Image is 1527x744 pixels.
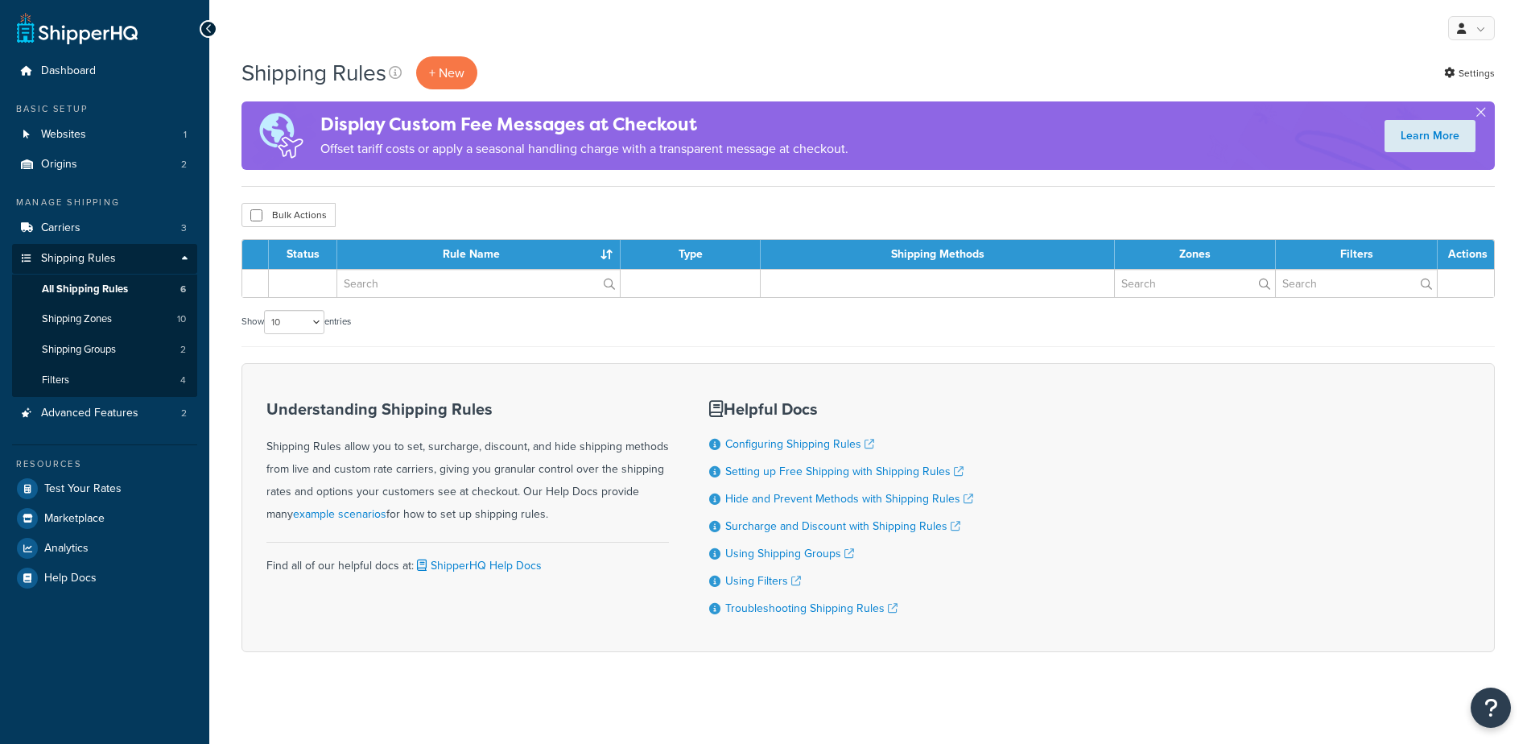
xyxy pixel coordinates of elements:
[184,128,187,142] span: 1
[12,275,197,304] li: All Shipping Rules
[12,120,197,150] li: Websites
[337,270,620,297] input: Search
[1438,240,1494,269] th: Actions
[725,436,874,453] a: Configuring Shipping Rules
[1385,120,1475,152] a: Learn More
[241,310,351,334] label: Show entries
[12,474,197,503] a: Test Your Rates
[12,213,197,243] li: Carriers
[12,275,197,304] a: All Shipping Rules 6
[181,221,187,235] span: 3
[1276,240,1438,269] th: Filters
[293,506,386,523] a: example scenarios
[761,240,1115,269] th: Shipping Methods
[41,64,96,78] span: Dashboard
[414,557,542,574] a: ShipperHQ Help Docs
[42,312,112,326] span: Shipping Zones
[44,512,105,526] span: Marketplace
[266,400,669,418] h3: Understanding Shipping Rules
[725,572,801,589] a: Using Filters
[42,374,69,387] span: Filters
[1471,688,1511,728] button: Open Resource Center
[709,400,973,418] h3: Helpful Docs
[44,542,89,556] span: Analytics
[266,400,669,526] div: Shipping Rules allow you to set, surcharge, discount, and hide shipping methods from live and cus...
[42,283,128,296] span: All Shipping Rules
[12,244,197,274] a: Shipping Rules
[12,150,197,180] li: Origins
[12,304,197,334] a: Shipping Zones 10
[12,120,197,150] a: Websites 1
[725,490,973,507] a: Hide and Prevent Methods with Shipping Rules
[180,283,186,296] span: 6
[725,518,960,535] a: Surcharge and Discount with Shipping Rules
[416,56,477,89] p: + New
[725,463,964,480] a: Setting up Free Shipping with Shipping Rules
[12,213,197,243] a: Carriers 3
[1444,62,1495,85] a: Settings
[12,56,197,86] a: Dashboard
[180,343,186,357] span: 2
[241,57,386,89] h1: Shipping Rules
[12,564,197,593] a: Help Docs
[12,399,197,428] a: Advanced Features 2
[241,203,336,227] button: Bulk Actions
[320,111,848,138] h4: Display Custom Fee Messages at Checkout
[12,150,197,180] a: Origins 2
[181,407,187,420] span: 2
[266,542,669,577] div: Find all of our helpful docs at:
[241,101,320,170] img: duties-banner-06bc72dcb5fe05cb3f9472aba00be2ae8eb53ab6f0d8bb03d382ba314ac3c341.png
[180,374,186,387] span: 4
[12,366,197,395] li: Filters
[12,102,197,116] div: Basic Setup
[44,572,97,585] span: Help Docs
[41,252,116,266] span: Shipping Rules
[12,399,197,428] li: Advanced Features
[17,12,138,44] a: ShipperHQ Home
[12,335,197,365] a: Shipping Groups 2
[264,310,324,334] select: Showentries
[12,504,197,533] a: Marketplace
[41,407,138,420] span: Advanced Features
[725,545,854,562] a: Using Shipping Groups
[12,366,197,395] a: Filters 4
[337,240,621,269] th: Rule Name
[41,128,86,142] span: Websites
[1115,240,1276,269] th: Zones
[621,240,761,269] th: Type
[1276,270,1437,297] input: Search
[725,600,898,617] a: Troubleshooting Shipping Rules
[12,196,197,209] div: Manage Shipping
[41,221,80,235] span: Carriers
[12,457,197,471] div: Resources
[12,534,197,563] a: Analytics
[269,240,337,269] th: Status
[44,482,122,496] span: Test Your Rates
[320,138,848,160] p: Offset tariff costs or apply a seasonal handling charge with a transparent message at checkout.
[42,343,116,357] span: Shipping Groups
[1115,270,1275,297] input: Search
[181,158,187,172] span: 2
[12,335,197,365] li: Shipping Groups
[12,304,197,334] li: Shipping Zones
[41,158,77,172] span: Origins
[177,312,186,326] span: 10
[12,244,197,397] li: Shipping Rules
